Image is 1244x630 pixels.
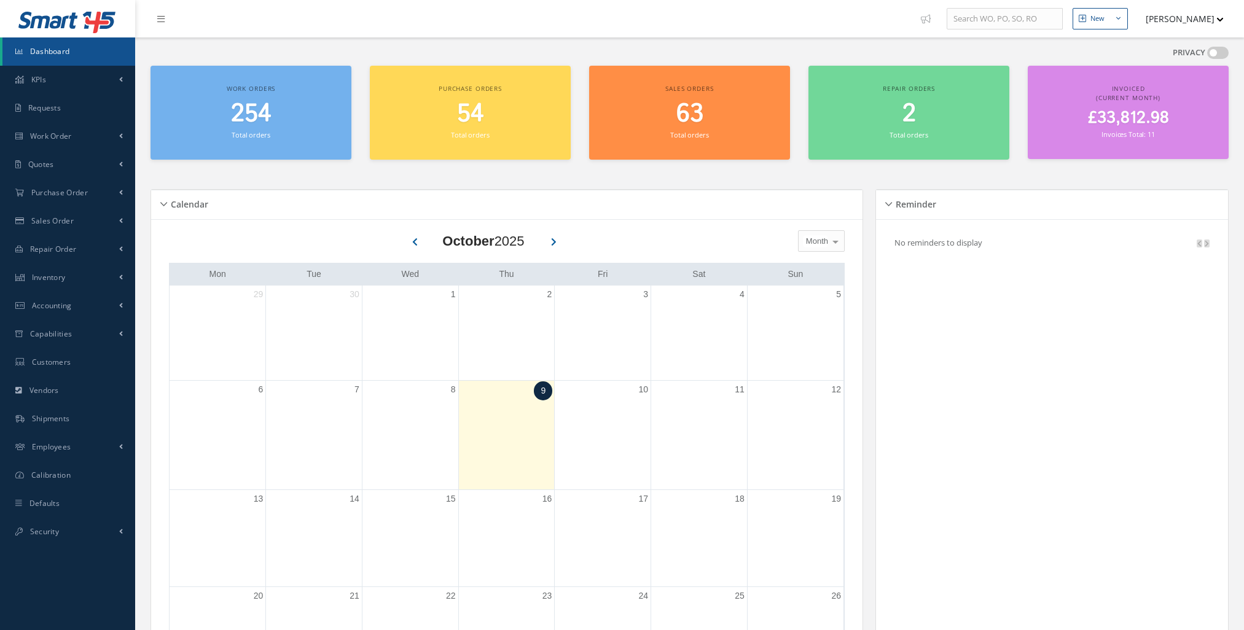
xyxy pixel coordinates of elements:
[732,490,747,508] a: October 18, 2025
[448,286,458,303] a: October 1, 2025
[362,490,458,587] td: October 15, 2025
[747,286,843,381] td: October 5, 2025
[362,380,458,490] td: October 8, 2025
[399,266,421,282] a: Wednesday
[894,237,982,248] p: No reminders to display
[676,96,703,131] span: 63
[651,490,748,587] td: October 18, 2025
[266,286,362,381] td: September 30, 2025
[352,381,362,399] a: October 7, 2025
[304,266,324,282] a: Tuesday
[347,286,362,303] a: September 30, 2025
[29,498,60,508] span: Defaults
[31,470,71,480] span: Calibration
[636,381,651,399] a: October 10, 2025
[442,231,524,251] div: 2025
[496,266,516,282] a: Thursday
[30,244,77,254] span: Repair Order
[206,266,228,282] a: Monday
[670,130,708,139] small: Total orders
[251,286,266,303] a: September 29, 2025
[251,490,266,508] a: October 13, 2025
[690,266,708,282] a: Saturday
[30,329,72,339] span: Capabilities
[31,216,74,226] span: Sales Order
[32,357,71,367] span: Customers
[732,587,747,605] a: October 25, 2025
[1090,14,1105,24] div: New
[1028,66,1229,159] a: Invoiced (Current Month) £33,812.98 Invoices Total: 11
[167,195,208,210] h5: Calendar
[803,235,828,247] span: Month
[595,266,610,282] a: Friday
[32,413,70,424] span: Shipments
[370,66,571,160] a: Purchase orders 54 Total orders
[458,490,555,587] td: October 16, 2025
[1073,8,1128,29] button: New
[1096,93,1160,102] span: (Current Month)
[829,381,843,399] a: October 12, 2025
[540,587,555,605] a: October 23, 2025
[30,46,70,56] span: Dashboard
[458,286,555,381] td: October 2, 2025
[732,381,747,399] a: October 11, 2025
[2,37,135,66] a: Dashboard
[266,490,362,587] td: October 14, 2025
[347,587,362,605] a: October 21, 2025
[1134,7,1224,31] button: [PERSON_NAME]
[1088,106,1169,130] span: £33,812.98
[31,74,46,85] span: KPIs
[457,96,484,131] span: 54
[589,66,790,160] a: Sales orders 63 Total orders
[32,272,66,282] span: Inventory
[737,286,747,303] a: October 4, 2025
[451,130,489,139] small: Total orders
[1101,130,1154,139] small: Invoices Total: 11
[892,195,936,210] h5: Reminder
[170,490,266,587] td: October 13, 2025
[1173,47,1205,59] label: PRIVACY
[32,300,72,311] span: Accounting
[266,380,362,490] td: October 7, 2025
[829,490,843,508] a: October 19, 2025
[534,381,552,400] a: October 9, 2025
[641,286,651,303] a: October 3, 2025
[151,66,351,160] a: Work orders 254 Total orders
[28,159,54,169] span: Quotes
[170,286,266,381] td: September 29, 2025
[651,286,748,381] td: October 4, 2025
[444,587,458,605] a: October 22, 2025
[458,380,555,490] td: October 9, 2025
[808,66,1009,160] a: Repair orders 2 Total orders
[1112,84,1145,93] span: Invoiced
[29,385,59,395] span: Vendors
[232,130,270,139] small: Total orders
[362,286,458,381] td: October 1, 2025
[251,587,266,605] a: October 20, 2025
[785,266,805,282] a: Sunday
[444,490,458,508] a: October 15, 2025
[231,96,272,131] span: 254
[947,8,1063,30] input: Search WO, PO, SO, RO
[28,103,61,113] span: Requests
[30,131,72,141] span: Work Order
[439,84,502,93] span: Purchase orders
[30,526,59,537] span: Security
[883,84,935,93] span: Repair orders
[902,96,916,131] span: 2
[347,490,362,508] a: October 14, 2025
[890,130,928,139] small: Total orders
[747,380,843,490] td: October 12, 2025
[448,381,458,399] a: October 8, 2025
[442,233,494,249] b: October
[555,490,651,587] td: October 17, 2025
[170,380,266,490] td: October 6, 2025
[747,490,843,587] td: October 19, 2025
[829,587,843,605] a: October 26, 2025
[636,587,651,605] a: October 24, 2025
[256,381,265,399] a: October 6, 2025
[555,380,651,490] td: October 10, 2025
[555,286,651,381] td: October 3, 2025
[651,380,748,490] td: October 11, 2025
[636,490,651,508] a: October 17, 2025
